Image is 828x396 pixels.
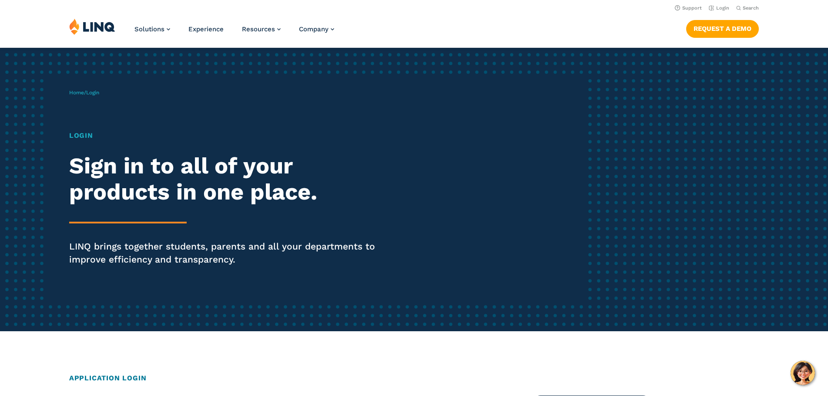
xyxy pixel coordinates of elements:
span: / [69,90,99,96]
a: Company [299,25,334,33]
a: Home [69,90,84,96]
a: Request a Demo [686,20,759,37]
p: LINQ brings together students, parents and all your departments to improve efficiency and transpa... [69,240,388,266]
a: Login [709,5,729,11]
a: Resources [242,25,281,33]
button: Open Search Bar [736,5,759,11]
span: Login [86,90,99,96]
h1: Login [69,130,388,141]
h2: Sign in to all of your products in one place. [69,153,388,205]
span: Resources [242,25,275,33]
a: Support [675,5,702,11]
span: Company [299,25,329,33]
a: Experience [188,25,224,33]
nav: Primary Navigation [134,18,334,47]
nav: Button Navigation [686,18,759,37]
button: Hello, have a question? Let’s chat. [791,361,815,385]
h2: Application Login [69,373,759,383]
span: Search [743,5,759,11]
a: Solutions [134,25,170,33]
img: LINQ | K‑12 Software [69,18,115,35]
span: Solutions [134,25,164,33]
